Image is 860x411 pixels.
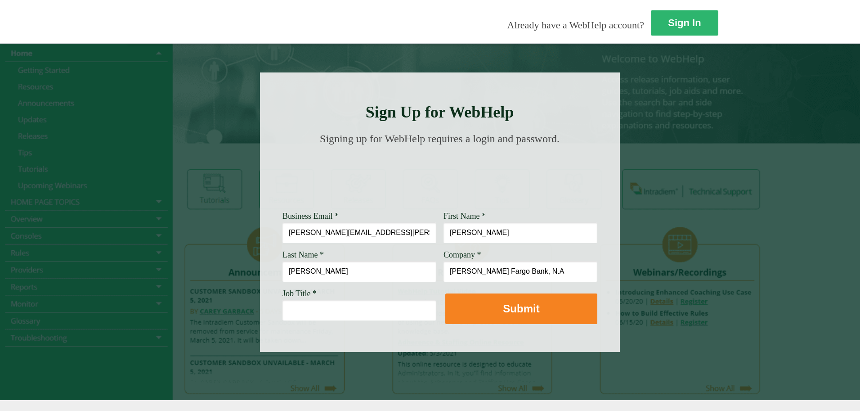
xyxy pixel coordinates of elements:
span: Business Email * [282,212,339,221]
span: Already have a WebHelp account? [507,19,644,31]
strong: Sign In [668,17,701,28]
button: Submit [445,294,597,324]
span: Company * [443,250,481,259]
a: Sign In [651,10,718,36]
span: First Name * [443,212,486,221]
span: Signing up for WebHelp requires a login and password. [320,133,560,145]
strong: Sign Up for WebHelp [366,103,514,121]
span: Last Name * [282,250,324,259]
strong: Submit [503,303,539,315]
img: Need Credentials? Sign up below. Have Credentials? Use the sign-in button. [288,154,592,199]
span: Job Title * [282,289,317,298]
